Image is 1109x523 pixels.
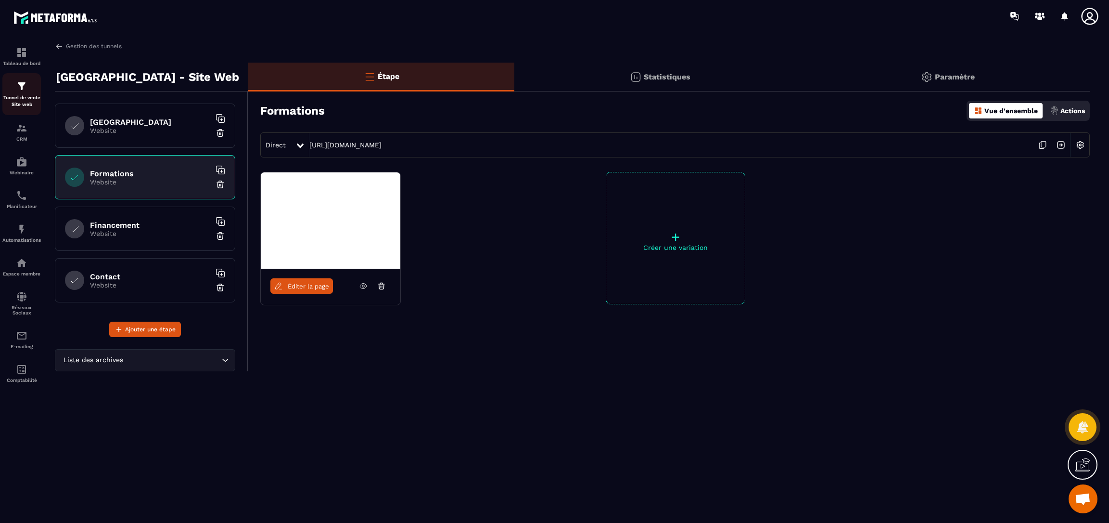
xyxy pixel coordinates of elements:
a: automationsautomationsEspace membre [2,250,41,284]
p: Website [90,127,210,134]
img: setting-gr.5f69749f.svg [921,71,932,83]
img: formation [16,122,27,134]
a: Gestion des tunnels [55,42,122,51]
p: Website [90,178,210,186]
p: Comptabilité [2,378,41,383]
h6: [GEOGRAPHIC_DATA] [90,118,210,127]
img: automations [16,257,27,269]
img: formation [16,47,27,58]
button: Ajouter une étape [109,322,181,337]
p: Réseaux Sociaux [2,305,41,315]
img: trash [216,283,225,292]
div: Ouvrir le chat [1069,484,1097,513]
span: Direct [266,141,286,149]
img: arrow [55,42,64,51]
img: arrow-next.bcc2205e.svg [1052,136,1070,154]
p: Espace membre [2,271,41,276]
img: scheduler [16,190,27,201]
img: image [261,172,400,269]
p: Automatisations [2,237,41,243]
p: + [606,230,745,244]
img: automations [16,223,27,235]
p: [GEOGRAPHIC_DATA] - Site Web [56,67,239,87]
p: Créer une variation [606,244,745,251]
h6: Financement [90,221,210,230]
p: Tunnel de vente Site web [2,94,41,108]
a: formationformationTableau de bord [2,39,41,73]
p: Website [90,230,210,237]
p: Étape [378,72,399,81]
a: [URL][DOMAIN_NAME] [309,141,382,149]
p: E-mailing [2,344,41,349]
h3: Formations [260,104,325,118]
p: Tableau de bord [2,61,41,66]
p: Paramètre [935,72,975,81]
h6: Formations [90,169,210,178]
img: accountant [16,364,27,375]
img: bars-o.4a397970.svg [364,71,375,82]
img: actions.d6e523a2.png [1050,106,1058,115]
a: social-networksocial-networkRéseaux Sociaux [2,284,41,323]
img: email [16,330,27,341]
a: emailemailE-mailing [2,323,41,356]
a: Éditer la page [270,278,333,294]
img: automations [16,156,27,168]
img: social-network [16,291,27,302]
p: Actions [1060,107,1085,115]
img: trash [216,180,225,189]
a: formationformationTunnel de vente Site web [2,73,41,115]
img: formation [16,80,27,92]
span: Éditer la page [288,283,329,290]
img: stats.20deebd0.svg [630,71,641,83]
img: setting-w.858f3a88.svg [1071,136,1089,154]
a: accountantaccountantComptabilité [2,356,41,390]
img: trash [216,128,225,138]
a: automationsautomationsAutomatisations [2,216,41,250]
span: Liste des archives [61,355,125,366]
div: Search for option [55,349,235,371]
p: Planificateur [2,204,41,209]
h6: Contact [90,272,210,281]
p: Statistiques [644,72,690,81]
img: logo [13,9,100,26]
p: Webinaire [2,170,41,175]
p: Website [90,281,210,289]
input: Search for option [125,355,219,366]
a: automationsautomationsWebinaire [2,149,41,183]
p: Vue d'ensemble [984,107,1038,115]
img: trash [216,231,225,241]
span: Ajouter une étape [125,325,176,334]
a: schedulerschedulerPlanificateur [2,183,41,216]
a: formationformationCRM [2,115,41,149]
img: dashboard-orange.40269519.svg [974,106,982,115]
p: CRM [2,136,41,142]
